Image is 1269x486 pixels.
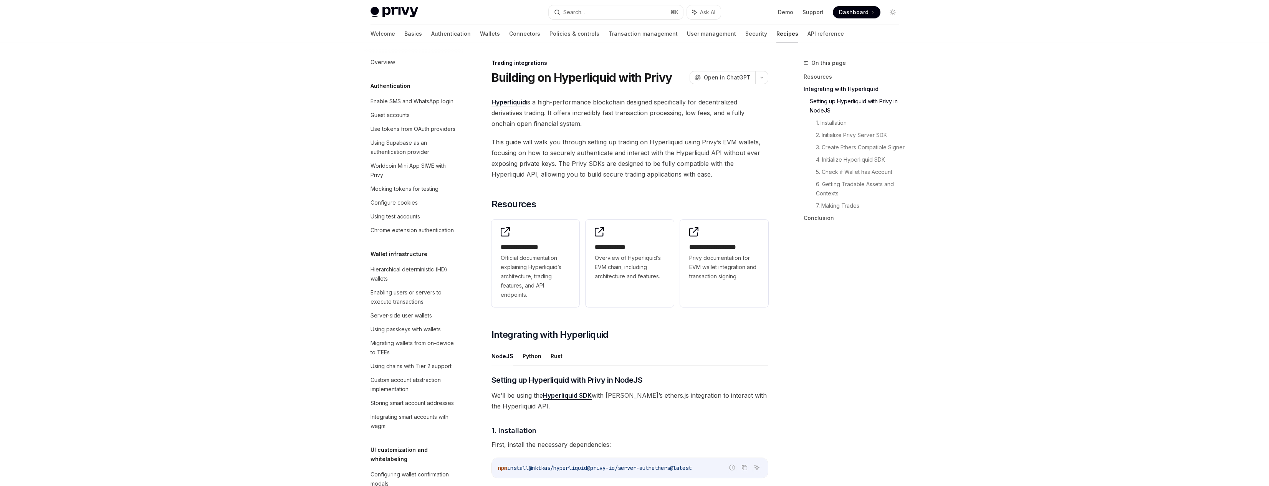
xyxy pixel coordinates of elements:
span: Privy documentation for EVM wallet integration and transaction signing. [689,253,759,281]
div: Using Supabase as an authentication provider [371,138,458,157]
span: npm [498,465,507,471]
a: User management [687,25,736,43]
span: Overview of Hyperliquid’s EVM chain, including architecture and features. [595,253,665,281]
a: Basics [404,25,422,43]
span: This guide will walk you through setting up trading on Hyperliquid using Privy’s EVM wallets, foc... [491,137,768,180]
div: Enabling users or servers to execute transactions [371,288,458,306]
div: Custom account abstraction implementation [371,375,458,394]
span: On this page [811,58,846,68]
span: 1. Installation [491,425,536,436]
div: Chrome extension authentication [371,226,454,235]
div: Overview [371,58,395,67]
button: Ask AI [752,463,762,473]
a: Migrating wallets from on-device to TEEs [364,336,463,359]
a: Use tokens from OAuth providers [364,122,463,136]
a: Enabling users or servers to execute transactions [364,286,463,309]
a: Resources [804,71,905,83]
button: Open in ChatGPT [690,71,755,84]
span: We’ll be using the with [PERSON_NAME]’s ethers.js integration to interact with the Hyperliquid API. [491,390,768,412]
a: 5. Check if Wallet has Account [816,166,905,178]
div: Using test accounts [371,212,420,221]
h5: Wallet infrastructure [371,250,427,259]
a: Worldcoin Mini App SIWE with Privy [364,159,463,182]
a: Overview [364,55,463,69]
a: Connectors [509,25,540,43]
button: Report incorrect code [727,463,737,473]
button: Search...⌘K [549,5,683,19]
a: **** **** **** *****Privy documentation for EVM wallet integration and transaction signing. [680,220,768,307]
a: Hyperliquid SDK [543,392,592,400]
a: Guest accounts [364,108,463,122]
a: Policies & controls [549,25,599,43]
a: Conclusion [804,212,905,224]
a: Recipes [776,25,798,43]
span: install [507,465,529,471]
a: Dashboard [833,6,880,18]
a: Setting up Hyperliquid with Privy in NodeJS [810,95,905,117]
div: Using passkeys with wallets [371,325,441,334]
a: Chrome extension authentication [364,223,463,237]
span: @privy-io/server-auth [587,465,652,471]
span: is a high-performance blockchain designed specifically for decentralized derivatives trading. It ... [491,97,768,129]
a: API reference [807,25,844,43]
a: Demo [778,8,793,16]
a: Welcome [371,25,395,43]
button: Copy the contents from the code block [740,463,749,473]
span: Setting up Hyperliquid with Privy in NodeJS [491,375,643,385]
h5: UI customization and whitelabeling [371,445,463,464]
div: Use tokens from OAuth providers [371,124,455,134]
a: Mocking tokens for testing [364,182,463,196]
span: Dashboard [839,8,869,16]
a: 2. Initialize Privy Server SDK [816,129,905,141]
a: 6. Getting Tradable Assets and Contexts [816,178,905,200]
div: Storing smart account addresses [371,398,454,408]
span: ethers@latest [652,465,692,471]
div: Trading integrations [491,59,768,67]
span: Resources [491,198,536,210]
span: @nktkas/hyperliquid [529,465,587,471]
div: Hierarchical deterministic (HD) wallets [371,265,458,283]
a: Custom account abstraction implementation [364,373,463,396]
a: Integrating with Hyperliquid [804,83,905,95]
a: 3. Create Ethers Compatible Signer [816,141,905,154]
a: Transaction management [609,25,678,43]
span: First, install the necessary dependencies: [491,439,768,450]
div: Migrating wallets from on-device to TEEs [371,339,458,357]
div: Integrating smart accounts with wagmi [371,412,458,431]
a: 4. Initialize Hyperliquid SDK [816,154,905,166]
h5: Authentication [371,81,410,91]
a: Storing smart account addresses [364,396,463,410]
a: Hierarchical deterministic (HD) wallets [364,263,463,286]
button: NodeJS [491,347,513,365]
a: Using test accounts [364,210,463,223]
span: Official documentation explaining Hyperliquid’s architecture, trading features, and API endpoints. [501,253,571,299]
a: Server-side user wallets [364,309,463,322]
button: Toggle dark mode [887,6,899,18]
a: Hyperliquid [491,98,526,106]
div: Enable SMS and WhatsApp login [371,97,453,106]
a: Integrating smart accounts with wagmi [364,410,463,433]
a: Authentication [431,25,471,43]
a: **** **** ***Overview of Hyperliquid’s EVM chain, including architecture and features. [586,220,674,307]
span: Integrating with Hyperliquid [491,329,609,341]
div: Mocking tokens for testing [371,184,438,193]
a: Enable SMS and WhatsApp login [364,94,463,108]
div: Using chains with Tier 2 support [371,362,452,371]
button: Ask AI [687,5,721,19]
div: Search... [563,8,585,17]
a: Support [802,8,824,16]
a: Using chains with Tier 2 support [364,359,463,373]
button: Python [523,347,541,365]
span: Ask AI [700,8,715,16]
a: Using passkeys with wallets [364,322,463,336]
a: Wallets [480,25,500,43]
a: Security [745,25,767,43]
a: 7. Making Trades [816,200,905,212]
span: Open in ChatGPT [704,74,751,81]
span: ⌘ K [670,9,678,15]
div: Guest accounts [371,111,410,120]
a: Using Supabase as an authentication provider [364,136,463,159]
div: Configure cookies [371,198,418,207]
button: Rust [551,347,563,365]
img: light logo [371,7,418,18]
